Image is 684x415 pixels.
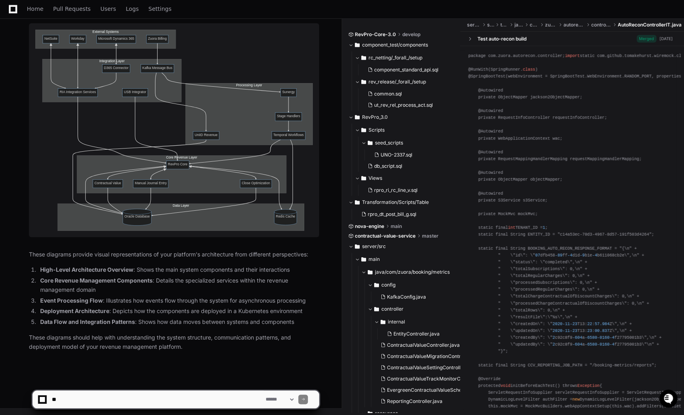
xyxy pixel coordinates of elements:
span: Transformation/Scripts/Table [362,199,429,205]
span: -0160 [597,335,610,340]
button: ut_rev_rel_process_act.sql [365,100,449,111]
span: java [514,22,523,28]
span: server/src [362,243,386,250]
span: db_script.sql [374,163,402,169]
li: : Shows the main system components and their interactions [38,265,319,275]
button: rpro_ri_rc_line_v.sql [365,185,449,196]
div: [DATE] [659,36,673,42]
li: : Depicts how the components are deployed in a Kubernetes environment [38,307,319,316]
button: ContractualValueMigrationController.java [377,351,475,362]
span: AutoReconControllerIT.java [618,22,682,28]
button: RevPro_3.0 [348,111,454,124]
svg: Directory [355,112,360,122]
span: 2020 [553,328,563,333]
svg: Directory [361,125,366,135]
button: internal [374,315,480,328]
span: -89 [555,253,562,258]
strong: Core Revenue Management Components [40,277,153,284]
span: controller [381,306,403,312]
span: RevPro_3.0 [362,114,388,120]
span: main [391,223,402,230]
button: EntityController.java [384,328,475,340]
span: autorecon [563,22,585,28]
button: Scripts [355,124,454,136]
button: db_script.sql [365,161,449,172]
span: test [500,22,508,28]
span: ContractualValueController.java [387,342,460,348]
span: nova-engine [355,223,384,230]
span: rpro_ri_rc_line_v.sql [374,187,418,193]
button: common.sql [365,88,449,100]
svg: Directory [361,77,366,87]
span: java/com/zuora/booking/metrics [375,269,450,275]
p: These diagrams should help with understanding the system structure, communication patterns, and d... [29,333,319,352]
svg: Directory [355,40,360,50]
span: develop [402,31,420,38]
button: ContractualValueSettingController.java [377,362,475,373]
span: master [422,233,438,239]
span: -23 [570,321,577,326]
button: ContractualValueTrackMonitorController.java [377,373,475,384]
span: ContractualValueTrackMonitorController.java [387,376,490,382]
div: Welcome [8,32,146,45]
span: 2020 [553,321,563,326]
button: rpro_dt_post_bill_g.sql [358,209,449,220]
svg: Directory [361,173,366,183]
span: RevPro-Core-3.0 [355,31,396,38]
button: ContractualValueController.java [377,340,475,351]
strong: Event Processing Flow [40,297,103,304]
span: -604 [572,335,582,340]
div: We're available if you need us! [27,68,102,74]
span: -11 [562,328,569,333]
span: Users [100,6,116,11]
span: ContractualValueSettingController.java [387,364,476,371]
svg: Directory [368,138,373,148]
span: Settings [148,6,171,11]
svg: Directory [374,304,379,314]
svg: Directory [374,280,379,290]
button: Transformation/Scripts/Table [348,196,454,209]
span: seed_scripts [375,140,403,146]
span: class [523,67,535,72]
span: component_standard_api.sql [374,67,438,73]
span: contractual-value-service [355,233,416,239]
svg: Directory [361,254,366,264]
span: zuora [545,22,557,28]
span: rc_netting/_forall_/setup [369,55,422,61]
span: config [381,282,395,288]
span: Pylon [80,84,97,90]
span: Merged [637,35,656,43]
span: Views [369,175,382,181]
strong: High-Level Architecture Overview [40,266,133,273]
span: int [508,225,515,230]
span: -23 [570,328,577,333]
p: These diagrams provide visual representations of your platform's architecture from different pers... [29,250,319,259]
span: Home [27,6,43,11]
button: UNO-2337.sql [371,149,449,161]
span: controller [591,22,611,28]
span: UNO-2337.sql [381,152,412,158]
span: component_test/components [362,42,428,48]
svg: Directory [368,267,373,277]
button: server/src [348,240,454,253]
span: common.sql [374,91,402,97]
li: : Illustrates how events flow through the system for asynchronous processing [38,296,319,305]
span: rpro_dt_post_bill_g.sql [368,211,416,218]
span: ContractualValueMigrationController.java [387,353,481,360]
button: rev_release/_forall_/setup [355,75,454,88]
li: : Shows how data moves between systems and components [38,317,319,327]
button: Start new chat [137,62,146,72]
span: -6580 [585,342,597,347]
button: java/com/zuora/booking/metrics [361,266,467,279]
span: 57.984 [595,321,610,326]
span: -4 [610,342,614,347]
button: controller [368,303,473,315]
svg: Directory [355,197,360,207]
svg: Directory [361,53,366,63]
button: rc_netting/_forall_/setup [355,51,454,64]
svg: Directory [381,317,385,327]
iframe: Open customer support [658,389,680,410]
div: Test auto-recon build [477,36,526,42]
span: -4 [567,253,572,258]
